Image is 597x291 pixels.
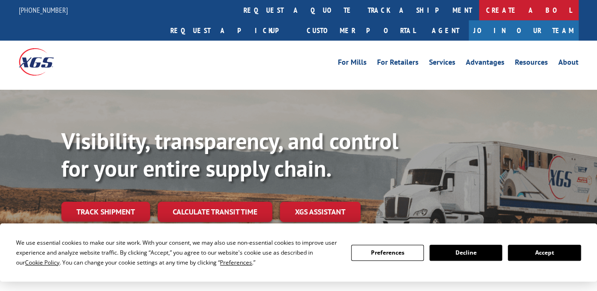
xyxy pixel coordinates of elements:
[429,245,502,261] button: Decline
[19,5,68,15] a: [PHONE_NUMBER]
[61,126,398,183] b: Visibility, transparency, and control for your entire supply chain.
[25,258,59,266] span: Cookie Policy
[558,59,579,69] a: About
[16,238,339,267] div: We use essential cookies to make our site work. With your consent, we may also use non-essential ...
[466,59,505,69] a: Advantages
[429,59,455,69] a: Services
[280,202,361,222] a: XGS ASSISTANT
[351,245,424,261] button: Preferences
[508,245,580,261] button: Accept
[158,202,272,222] a: Calculate transit time
[338,59,367,69] a: For Mills
[61,202,150,222] a: Track shipment
[300,20,422,41] a: Customer Portal
[377,59,419,69] a: For Retailers
[469,20,579,41] a: Join Our Team
[422,20,469,41] a: Agent
[220,258,252,266] span: Preferences
[163,20,300,41] a: Request a pickup
[515,59,548,69] a: Resources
